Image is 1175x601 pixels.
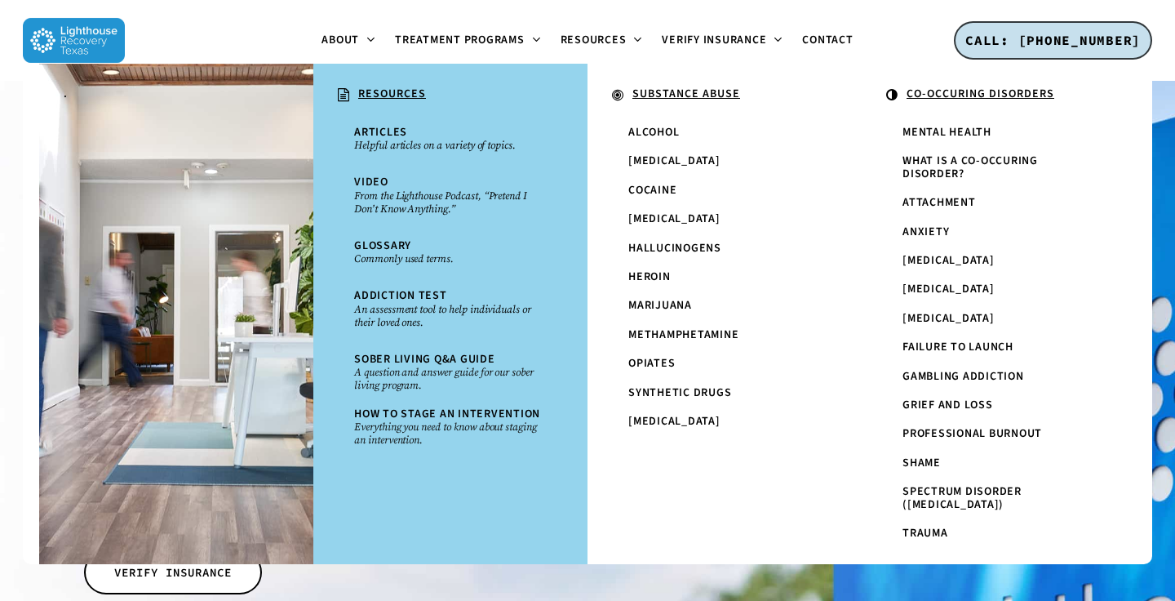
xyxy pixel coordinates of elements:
a: VERIFY INSURANCE [84,550,262,594]
a: CO-OCCURING DISORDERS [878,80,1120,111]
img: Lighthouse Recovery Texas [23,18,125,63]
a: RESOURCES [330,80,571,111]
u: RESOURCES [358,86,426,102]
a: Treatment Programs [385,34,551,47]
span: Contact [802,32,853,48]
a: SUBSTANCE ABUSE [604,80,845,111]
span: Treatment Programs [395,32,525,48]
a: CALL: [PHONE_NUMBER] [954,21,1152,60]
a: About [312,34,385,47]
span: CALL: [PHONE_NUMBER] [965,32,1141,48]
u: CO-OCCURING DISORDERS [907,86,1054,102]
a: Verify Insurance [652,34,792,47]
span: . [64,86,68,102]
a: . [55,80,297,109]
a: Resources [551,34,653,47]
a: Contact [792,34,862,47]
span: Resources [561,32,627,48]
u: SUBSTANCE ABUSE [632,86,740,102]
span: VERIFY INSURANCE [114,564,232,581]
span: About [321,32,359,48]
span: Verify Insurance [662,32,766,48]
